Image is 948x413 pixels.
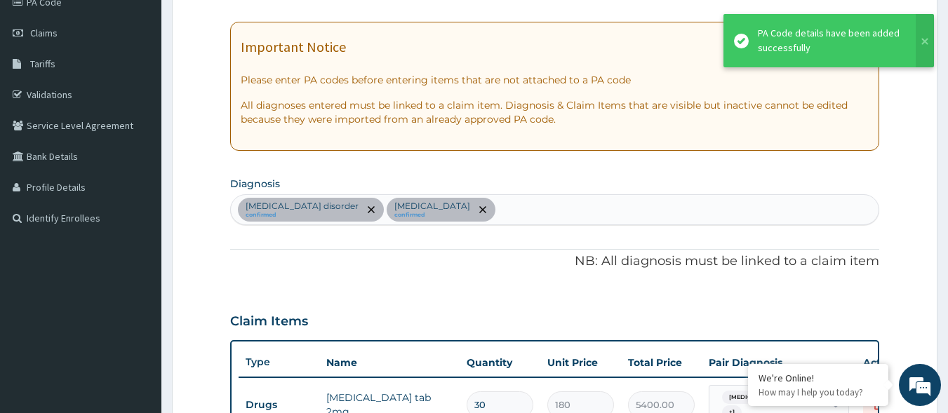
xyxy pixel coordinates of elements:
h3: Claim Items [230,314,308,330]
img: d_794563401_company_1708531726252_794563401 [26,70,57,105]
th: Name [319,348,460,377]
span: [MEDICAL_DATA] disord... [722,391,812,405]
span: remove selection option [365,203,378,216]
textarea: Type your message and hit 'Enter' [7,269,267,318]
span: Claims [30,27,58,39]
small: confirmed [394,212,470,219]
p: Please enter PA codes before entering items that are not attached to a PA code [241,73,869,87]
th: Actions [856,348,926,377]
div: We're Online! [759,372,878,384]
span: We're online! [81,120,194,262]
p: How may I help you today? [759,386,878,398]
p: All diagnoses entered must be linked to a claim item. Diagnosis & Claim Items that are visible bu... [241,98,869,126]
th: Pair Diagnosis [702,348,856,377]
small: confirmed [246,212,359,219]
div: Chat with us now [73,79,236,97]
th: Type [239,349,319,375]
p: [MEDICAL_DATA] [394,201,470,212]
th: Unit Price [540,348,621,377]
th: Quantity [460,348,540,377]
p: [MEDICAL_DATA] disorder [246,201,359,212]
span: remove selection option [476,203,489,216]
label: Diagnosis [230,177,280,191]
h1: Important Notice [241,39,346,55]
th: Total Price [621,348,702,377]
p: NB: All diagnosis must be linked to a claim item [230,252,880,271]
div: PA Code details have been added successfully [758,26,902,55]
span: Tariffs [30,57,55,70]
div: Minimize live chat window [230,7,264,41]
